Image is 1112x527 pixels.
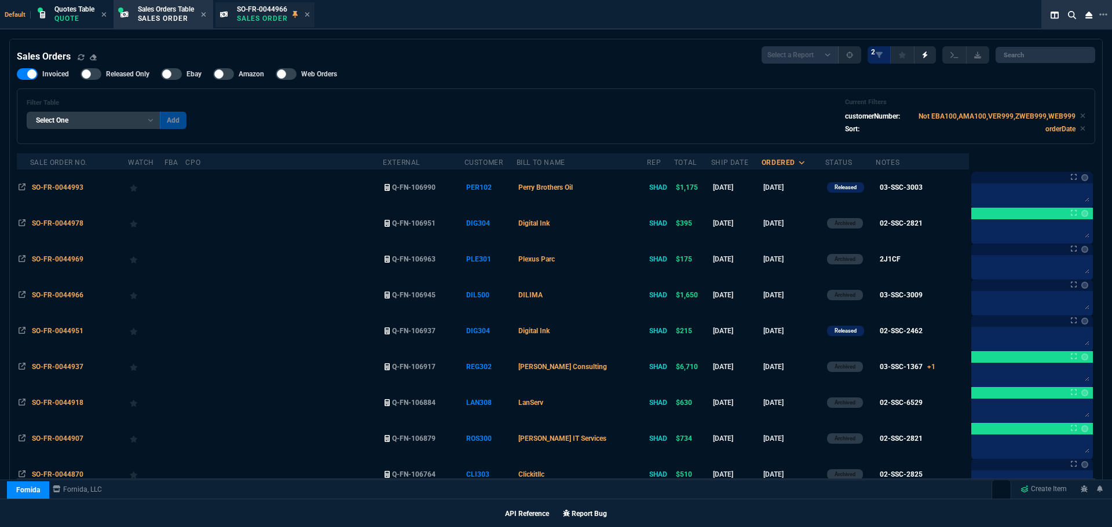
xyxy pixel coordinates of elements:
[1092,480,1108,499] a: Notifications
[130,430,163,447] div: Add to Watchlist
[186,69,202,79] span: Ebay
[835,255,855,264] p: Archived
[49,484,105,495] a: msbcCompanyName
[130,395,163,411] div: Add to Watchlist
[563,510,607,518] a: Report Bug
[5,11,31,19] span: Default
[128,158,154,167] div: Watch
[130,287,163,303] div: Add to Watchlist
[518,255,555,263] span: Plexus Parc
[835,183,857,192] p: Released
[130,466,163,482] div: Add to Watchlist
[464,169,517,205] td: PER102
[19,399,25,407] nx-icon: Open In Opposite Panel
[762,313,825,349] td: [DATE]
[54,5,94,13] span: Quotes Table
[32,399,83,407] span: SO-FR-0044918
[19,255,25,263] nx-icon: Open In Opposite Panel
[464,277,517,313] td: DIL500
[383,158,420,167] div: External
[32,363,83,371] span: SO-FR-0044937
[32,291,83,299] span: SO-FR-0044966
[1063,8,1081,22] nx-icon: Search
[239,69,264,79] span: Amazon
[996,47,1095,63] input: Search
[27,99,186,107] h6: Filter Table
[880,254,901,264] div: 2J1CF
[32,255,83,263] span: SO-FR-0044969
[130,323,163,339] div: Add to Watchlist
[845,124,859,134] p: Sort:
[845,98,1085,106] h6: Current Filters
[762,385,825,421] td: [DATE]
[517,158,565,167] div: Bill To Name
[871,47,875,57] span: 2
[835,398,855,407] p: Archived
[42,69,69,79] span: Invoiced
[674,205,711,241] td: $395
[647,205,674,241] td: SHAD
[647,158,661,167] div: Rep
[674,456,711,492] td: $510
[1099,9,1107,20] nx-icon: Open New Tab
[880,218,923,229] div: 02-SSC-2821
[711,169,762,205] td: [DATE]
[138,14,194,23] p: Sales Order
[647,169,674,205] td: SHAD
[647,456,674,492] td: SHAD
[138,5,194,13] span: Sales Orders Table
[19,291,25,299] nx-icon: Open In Opposite Panel
[305,10,310,20] nx-icon: Close Tab
[711,241,762,277] td: [DATE]
[647,421,674,456] td: SHAD
[880,469,923,480] div: 02-SSC-2825
[880,290,923,300] div: 03-SSC-3009
[237,14,288,23] p: Sales Order
[880,326,923,336] div: 02-SSC-2462
[32,219,83,227] span: SO-FR-0044978
[825,158,853,167] div: Status
[835,362,855,371] p: Archived
[130,359,163,375] div: Add to Watchlist
[711,158,748,167] div: Ship Date
[711,385,762,421] td: [DATE]
[464,349,517,385] td: REG302
[647,385,674,421] td: SHAD
[464,385,517,421] td: LAN308
[762,277,825,313] td: [DATE]
[711,313,762,349] td: [DATE]
[927,363,935,371] span: +1
[835,470,855,479] p: Archived
[237,5,287,13] span: SO-FR-0044966
[19,219,25,227] nx-icon: Open In Opposite Panel
[762,169,825,205] td: [DATE]
[762,349,825,385] td: [DATE]
[201,10,206,20] nx-icon: Close Tab
[518,327,550,335] span: Digital Ink
[17,50,71,64] h4: Sales Orders
[1046,8,1063,22] nx-icon: Split Panels
[54,14,94,23] p: Quote
[762,421,825,456] td: [DATE]
[647,277,674,313] td: SHAD
[518,219,550,227] span: Digital Ink
[392,434,436,443] span: Q-FN-106879
[835,219,855,228] p: Archived
[32,183,83,191] span: SO-FR-0044993
[505,510,549,518] a: API Reference
[32,470,83,478] span: SO-FR-0044870
[835,326,857,336] p: Released
[164,158,178,167] div: FBA
[647,349,674,385] td: SHAD
[301,69,337,79] span: Web Orders
[392,291,436,299] span: Q-FN-106945
[647,313,674,349] td: SHAD
[130,179,163,196] div: Add to Watchlist
[880,362,935,372] div: 03-SSC-1367+1
[19,470,25,478] nx-icon: Open In Opposite Panel
[464,241,517,277] td: PLE301
[464,205,517,241] td: DIG304
[464,421,517,456] td: ROS300
[711,421,762,456] td: [DATE]
[880,433,923,444] div: 02-SSC-2821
